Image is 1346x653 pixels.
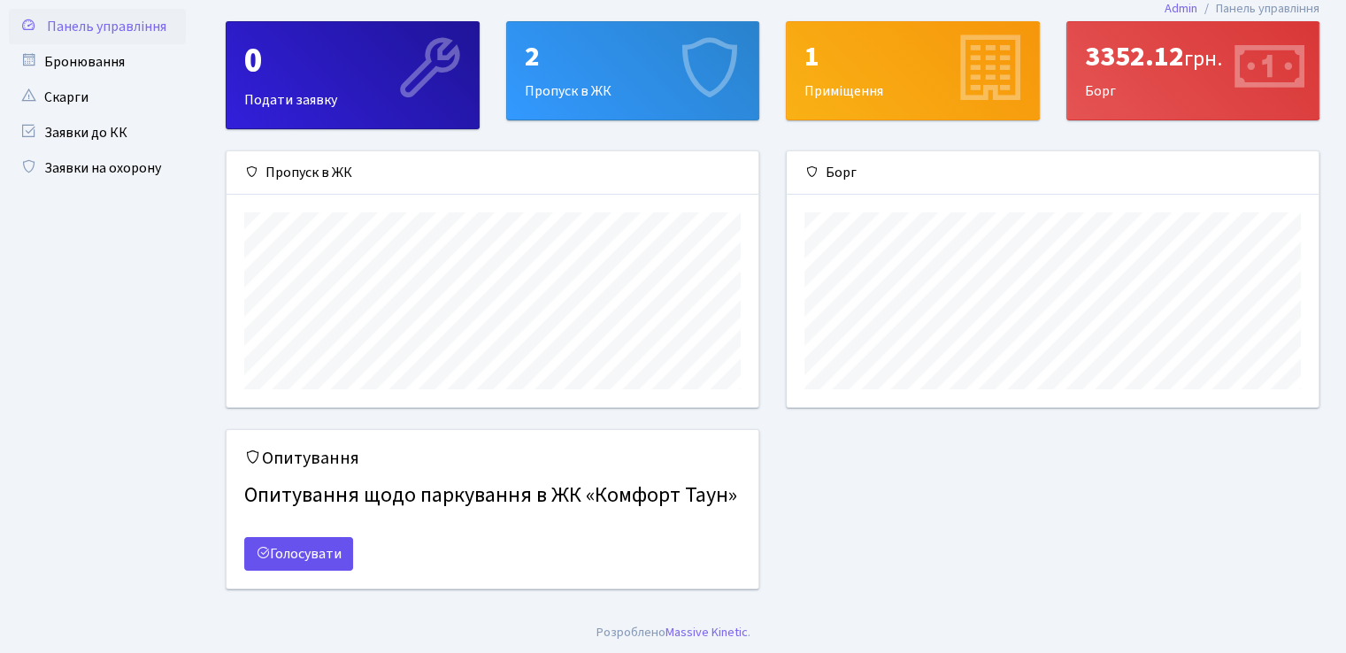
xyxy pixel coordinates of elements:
[665,623,748,641] a: Massive Kinetic
[1067,22,1319,119] div: Борг
[226,21,480,129] a: 0Подати заявку
[9,44,186,80] a: Бронювання
[507,22,759,119] div: Пропуск в ЖК
[9,80,186,115] a: Скарги
[786,21,1040,120] a: 1Приміщення
[244,40,461,82] div: 0
[1085,40,1302,73] div: 3352.12
[47,17,166,36] span: Панель управління
[9,150,186,186] a: Заявки на охорону
[787,22,1039,119] div: Приміщення
[9,9,186,44] a: Панель управління
[596,623,750,642] div: .
[787,151,1319,195] div: Борг
[596,623,665,641] a: Розроблено
[506,21,760,120] a: 2Пропуск в ЖК
[525,40,742,73] div: 2
[244,537,353,571] a: Голосувати
[9,115,186,150] a: Заявки до КК
[227,151,758,195] div: Пропуск в ЖК
[1184,43,1222,74] span: грн.
[244,448,741,469] h5: Опитування
[227,22,479,128] div: Подати заявку
[244,476,741,516] h4: Опитування щодо паркування в ЖК «Комфорт Таун»
[804,40,1021,73] div: 1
